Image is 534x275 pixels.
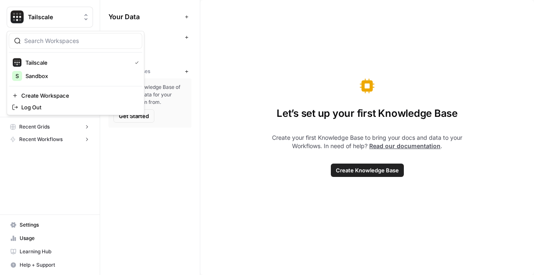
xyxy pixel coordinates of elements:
a: Tailscale [108,44,191,58]
span: Learning Hub [20,248,89,255]
button: Recent Workflows [7,133,93,146]
span: Let’s set up your first Knowledge Base [277,107,458,120]
button: Workspace: Tailscale [7,7,93,28]
span: Log Out [21,103,136,111]
span: S [15,72,19,80]
span: Sandbox [25,72,136,80]
span: Recent Workflows [19,136,63,143]
a: Create Workspace [9,90,142,101]
div: Workspace: Tailscale [7,31,144,115]
button: Get Started [113,109,154,123]
span: Create a Knowledge Base of centralized data for your model to learn from. [113,83,186,106]
img: Tailscale Logo [10,10,25,25]
span: Tailscale [28,13,78,21]
span: Create Workspace [21,91,136,100]
a: Settings [7,218,93,232]
span: Create Knowledge Base [336,166,399,174]
span: Settings [20,221,89,229]
button: Create Knowledge Base [331,164,404,177]
span: Get Started [119,112,149,120]
span: Usage [20,235,89,242]
span: Help + Support [20,261,89,269]
span: Your Data [108,12,181,22]
a: Log Out [9,101,142,113]
span: Tailscale [25,58,128,67]
a: Learning Hub [7,245,93,258]
a: Read our documentation [369,142,441,149]
button: Recent Grids [7,121,93,133]
input: Search Workspaces [24,37,137,45]
img: Tailscale Logo [12,58,22,68]
span: Tailscale [121,47,188,55]
a: Usage [7,232,93,245]
button: Help + Support [7,258,93,272]
span: Create your first Knowledge Base to bring your docs and data to your Workflows. In need of help? . [260,134,474,150]
span: Recent Grids [19,123,50,131]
